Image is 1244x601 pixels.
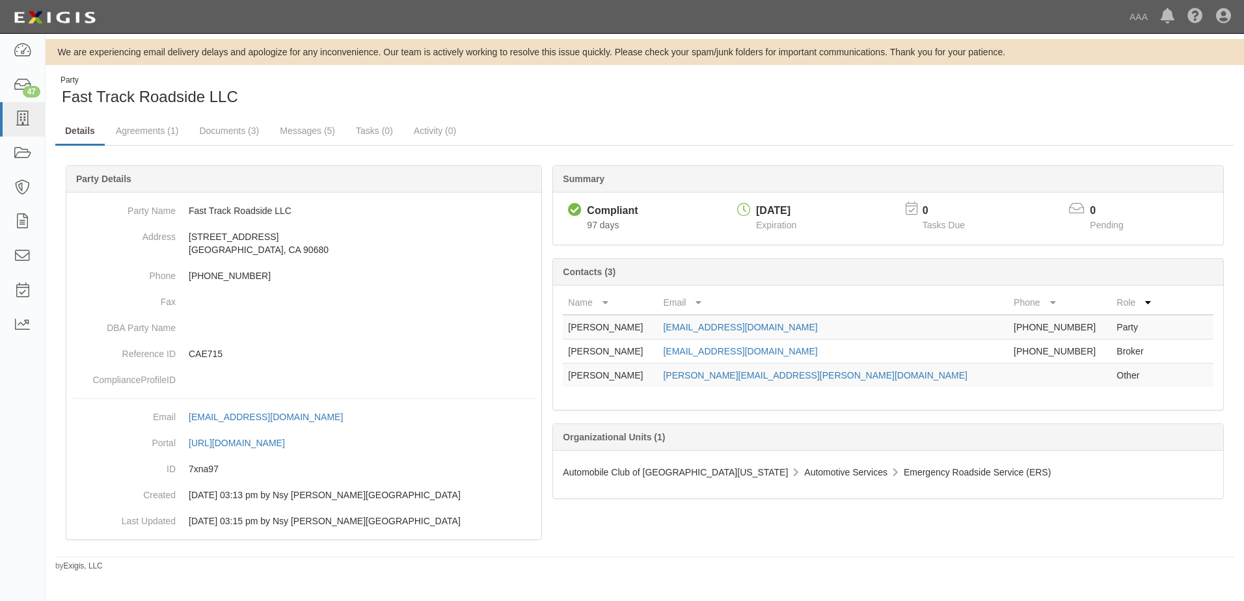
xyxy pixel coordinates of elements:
dd: [PHONE_NUMBER] [72,263,536,289]
dt: Fax [72,289,176,308]
a: [EMAIL_ADDRESS][DOMAIN_NAME] [189,412,357,422]
a: Tasks (0) [346,118,403,144]
a: Exigis, LLC [64,561,103,570]
span: Automobile Club of [GEOGRAPHIC_DATA][US_STATE] [563,467,788,477]
a: Activity (0) [404,118,466,144]
span: Emergency Roadside Service (ERS) [904,467,1051,477]
dt: ID [72,456,176,475]
a: [PERSON_NAME][EMAIL_ADDRESS][PERSON_NAME][DOMAIN_NAME] [663,370,967,381]
p: 0 [1090,204,1139,219]
dd: 04/03/2025 03:15 pm by Nsy Archibong-Usoro [72,508,536,534]
td: Party [1111,315,1161,340]
i: Compliant [568,204,582,217]
dt: Party Name [72,198,176,217]
dd: Fast Track Roadside LLC [72,198,536,224]
div: [DATE] [756,204,796,219]
dt: Email [72,404,176,423]
b: Contacts (3) [563,267,615,277]
div: Fast Track Roadside LLC [55,75,635,108]
dt: Portal [72,430,176,449]
dt: Phone [72,263,176,282]
div: 47 [23,86,40,98]
img: logo-5460c22ac91f19d4615b14bd174203de0afe785f0fc80cf4dbbc73dc1793850b.png [10,6,100,29]
b: Summary [563,174,604,184]
span: Since 05/14/2025 [587,220,619,230]
td: [PERSON_NAME] [563,364,658,388]
div: We are experiencing email delivery delays and apologize for any inconvenience. Our team is active... [46,46,1244,59]
div: Party [61,75,238,86]
a: [EMAIL_ADDRESS][DOMAIN_NAME] [663,322,817,332]
dd: 7xna97 [72,456,536,482]
i: Help Center - Complianz [1187,9,1203,25]
td: [PERSON_NAME] [563,340,658,364]
small: by [55,561,103,572]
span: Fast Track Roadside LLC [62,88,238,105]
dd: 04/03/2025 03:13 pm by Nsy Archibong-Usoro [72,482,536,508]
b: Organizational Units (1) [563,432,665,442]
dt: Address [72,224,176,243]
a: [URL][DOMAIN_NAME] [189,438,299,448]
td: Broker [1111,340,1161,364]
p: 0 [923,204,981,219]
span: Automotive Services [804,467,887,477]
a: Messages (5) [270,118,345,144]
span: Tasks Due [923,220,965,230]
th: Email [658,291,1008,315]
dt: Reference ID [72,341,176,360]
a: Documents (3) [189,118,269,144]
dd: [STREET_ADDRESS] [GEOGRAPHIC_DATA], CA 90680 [72,224,536,263]
td: [PERSON_NAME] [563,315,658,340]
span: Expiration [756,220,796,230]
div: [EMAIL_ADDRESS][DOMAIN_NAME] [189,410,343,423]
th: Role [1111,291,1161,315]
a: [EMAIL_ADDRESS][DOMAIN_NAME] [663,346,817,356]
td: [PHONE_NUMBER] [1008,340,1111,364]
span: Pending [1090,220,1123,230]
dt: ComplianceProfileID [72,367,176,386]
b: Party Details [76,174,131,184]
td: [PHONE_NUMBER] [1008,315,1111,340]
a: AAA [1123,4,1154,30]
div: Compliant [587,204,638,219]
p: CAE715 [189,347,536,360]
dt: DBA Party Name [72,315,176,334]
th: Phone [1008,291,1111,315]
dt: Last Updated [72,508,176,528]
th: Name [563,291,658,315]
a: Details [55,118,105,146]
dt: Created [72,482,176,501]
td: Other [1111,364,1161,388]
a: Agreements (1) [106,118,188,144]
